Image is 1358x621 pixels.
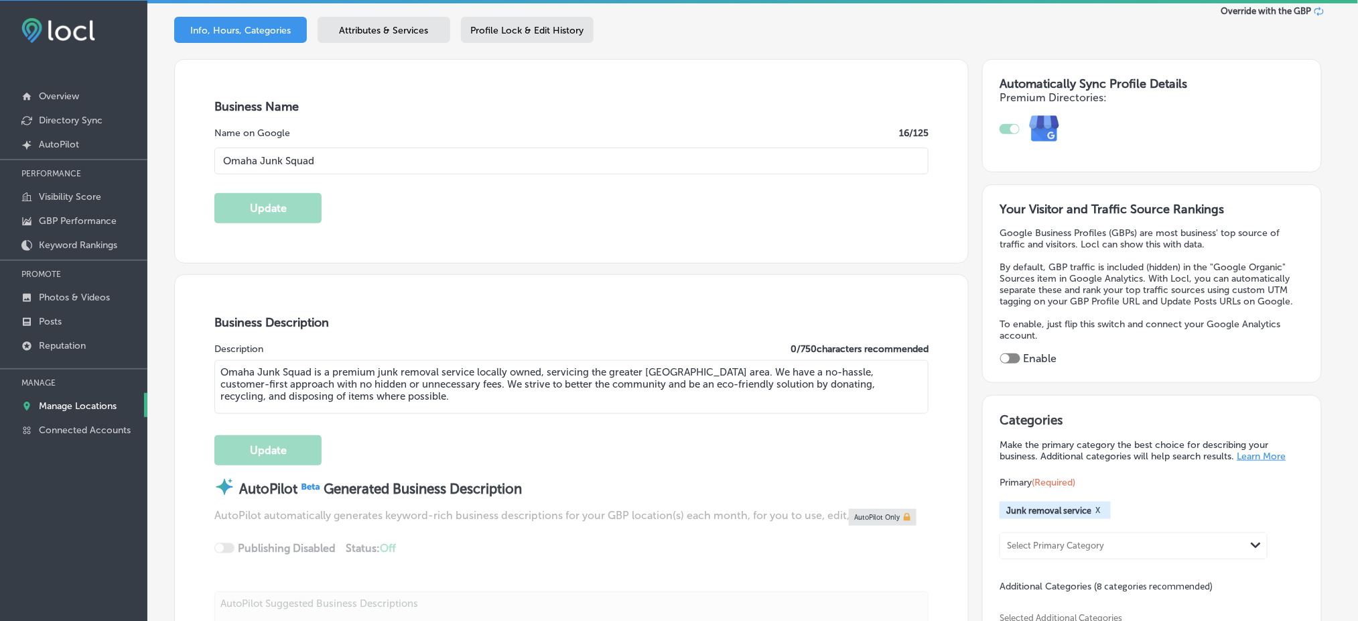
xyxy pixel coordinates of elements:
[39,400,117,412] p: Manage Locations
[1237,451,1286,462] a: Learn More
[214,435,322,465] button: Update
[1000,477,1075,488] span: Primary
[340,25,429,36] span: Attributes & Services
[214,315,929,330] h3: Business Description
[1094,580,1213,593] span: (8 categories recommended)
[1000,439,1304,462] p: Make the primary category the best choice for describing your business. Additional categories wil...
[39,340,86,351] p: Reputation
[214,148,929,174] input: Enter Location Name
[297,481,324,492] img: Beta
[1221,6,1311,16] span: Override with the GBP
[1000,262,1304,307] p: By default, GBP traffic is included (hidden) in the "Google Organic" Sources item in Google Analy...
[1007,541,1104,551] div: Select Primary Category
[39,215,117,227] p: GBP Performance
[1020,104,1070,154] img: e7ababfa220611ac49bdb491a11684a6.png
[1000,91,1304,104] h4: Premium Directories:
[471,25,584,36] span: Profile Lock & Edit History
[791,343,929,355] label: 0 / 750 characters recommended
[1091,505,1104,516] button: X
[239,481,523,497] strong: AutoPilot Generated Business Description
[39,316,62,327] p: Posts
[899,127,929,139] label: 16 /125
[214,127,290,139] label: Name on Google
[214,99,929,114] h3: Business Name
[39,139,79,150] p: AutoPilot
[1000,581,1213,592] span: Additional Categories
[214,343,263,355] label: Description
[1000,319,1304,341] p: To enable, just flip this switch and connect your Google Analytics account.
[1006,506,1091,516] span: Junk removal service
[1000,412,1304,433] h3: Categories
[214,477,234,497] img: autopilot-icon
[1032,477,1075,488] span: (Required)
[190,25,291,36] span: Info, Hours, Categories
[21,18,95,43] img: fda3e92497d09a02dc62c9cd864e3231.png
[39,239,117,251] p: Keyword Rankings
[214,193,322,223] button: Update
[39,425,131,436] p: Connected Accounts
[39,292,110,303] p: Photos & Videos
[39,91,79,102] p: Overview
[1000,227,1304,250] p: Google Business Profiles (GBPs) are most business' top source of traffic and visitors. Locl can s...
[1000,202,1304,217] h3: Your Visitor and Traffic Source Rankings
[39,191,101,203] p: Visibility Score
[1000,76,1304,91] h3: Automatically Sync Profile Details
[1024,352,1057,365] label: Enable
[39,115,103,126] p: Directory Sync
